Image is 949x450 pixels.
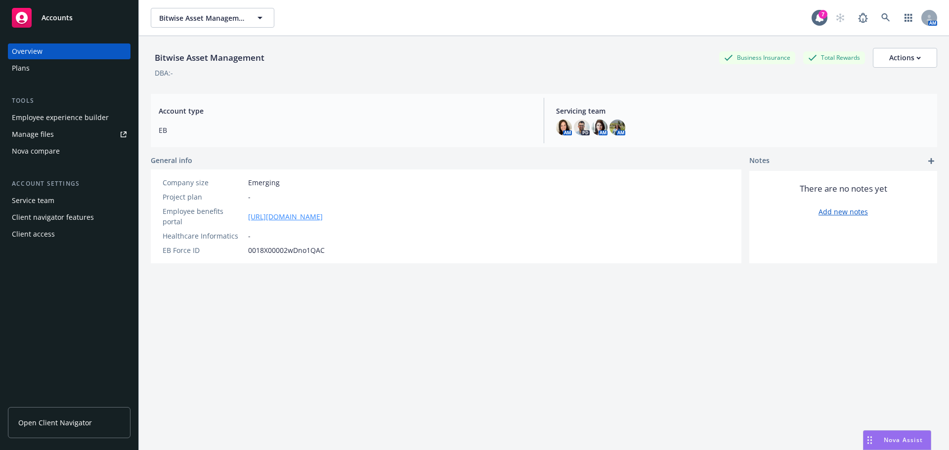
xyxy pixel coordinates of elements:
[8,4,130,32] a: Accounts
[151,8,274,28] button: Bitwise Asset Management
[8,43,130,59] a: Overview
[12,126,54,142] div: Manage files
[8,179,130,189] div: Account settings
[8,143,130,159] a: Nova compare
[163,245,244,255] div: EB Force ID
[876,8,896,28] a: Search
[8,96,130,106] div: Tools
[163,192,244,202] div: Project plan
[819,10,827,19] div: 7
[151,155,192,165] span: General info
[609,120,625,135] img: photo
[899,8,918,28] a: Switch app
[853,8,873,28] a: Report a Bug
[248,211,323,222] a: [URL][DOMAIN_NAME]
[719,51,795,64] div: Business Insurance
[863,431,876,450] div: Drag to move
[8,193,130,208] a: Service team
[12,193,54,208] div: Service team
[12,209,94,225] div: Client navigator features
[556,120,572,135] img: photo
[12,226,55,242] div: Client access
[248,177,280,188] span: Emerging
[12,110,109,125] div: Employee experience builder
[889,48,921,67] div: Actions
[12,43,43,59] div: Overview
[819,206,868,217] a: Add new notes
[12,60,30,76] div: Plans
[12,143,60,159] div: Nova compare
[163,206,244,227] div: Employee benefits portal
[925,155,937,167] a: add
[159,106,532,116] span: Account type
[248,231,251,241] span: -
[248,245,325,255] span: 0018X00002wDno1QAC
[8,226,130,242] a: Client access
[830,8,850,28] a: Start snowing
[151,51,268,64] div: Bitwise Asset Management
[556,106,929,116] span: Servicing team
[873,48,937,68] button: Actions
[8,209,130,225] a: Client navigator features
[749,155,770,167] span: Notes
[800,183,887,195] span: There are no notes yet
[163,177,244,188] div: Company size
[155,68,173,78] div: DBA: -
[8,60,130,76] a: Plans
[18,417,92,428] span: Open Client Navigator
[42,14,73,22] span: Accounts
[884,436,923,444] span: Nova Assist
[863,430,931,450] button: Nova Assist
[574,120,590,135] img: photo
[159,125,532,135] span: EB
[8,126,130,142] a: Manage files
[163,231,244,241] div: Healthcare Informatics
[803,51,865,64] div: Total Rewards
[592,120,607,135] img: photo
[8,110,130,125] a: Employee experience builder
[248,192,251,202] span: -
[159,13,245,23] span: Bitwise Asset Management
